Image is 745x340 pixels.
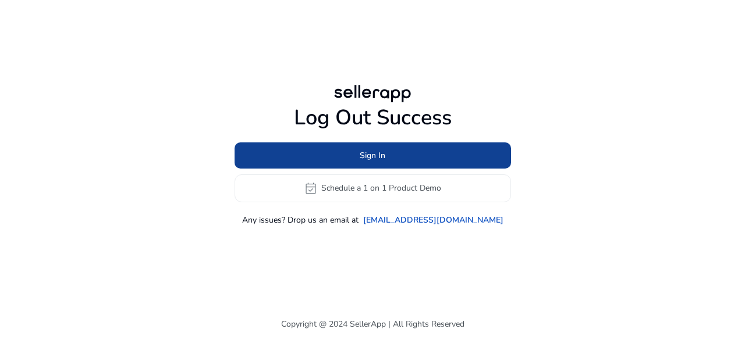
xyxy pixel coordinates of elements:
[242,214,359,226] p: Any issues? Drop us an email at
[363,214,503,226] a: [EMAIL_ADDRESS][DOMAIN_NAME]
[360,149,385,162] span: Sign In
[235,142,511,169] button: Sign In
[304,181,318,195] span: event_available
[235,174,511,202] button: event_availableSchedule a 1 on 1 Product Demo
[235,105,511,130] h1: Log Out Success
